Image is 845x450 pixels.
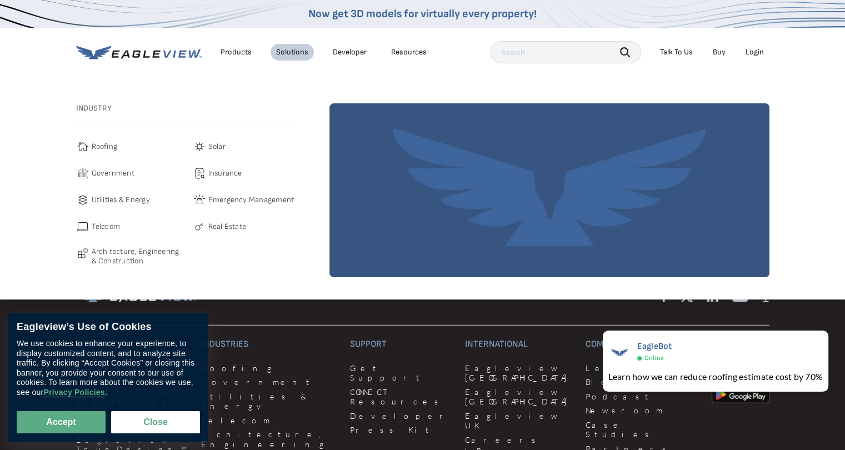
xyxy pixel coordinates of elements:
[333,47,367,57] a: Developer
[208,140,226,153] span: Solar
[746,47,764,57] div: Login
[350,363,452,383] a: Get Support
[76,220,182,233] a: Telecom
[17,339,200,397] div: We use cookies to enhance your experience, to display customized content, and to analyze site tra...
[586,406,698,416] a: Newsroom
[586,363,698,373] a: Leadership
[350,339,452,350] h3: Support
[201,416,337,426] a: Telecom
[76,140,89,153] img: roofing-icon.svg
[465,339,572,350] h3: International
[608,370,823,383] div: Learn how we can reduce roofing estimate cost by 70%
[637,341,672,352] span: EagleBot
[221,47,252,57] div: Products
[208,193,294,207] span: Emergency Management
[92,193,150,207] span: Utilities & Energy
[92,167,134,180] span: Government
[76,220,89,233] img: telecom-icon.svg
[193,140,298,153] a: Solar
[43,388,104,397] a: Privacy Policies
[350,425,452,435] a: Press Kit
[644,354,664,362] span: Online
[76,247,182,266] a: Architecture, Engineering & Construction
[308,7,537,21] a: Now get 3D models for virtually every property!
[111,411,200,433] button: Close
[201,377,337,387] a: Government
[76,193,182,207] a: Utilities & Energy
[391,47,427,57] div: Resources
[586,420,698,439] a: Case Studies
[465,387,572,407] a: Eagleview [GEOGRAPHIC_DATA]
[713,47,726,57] a: Buy
[17,321,200,333] div: Eagleview’s Use of Cookies
[17,411,106,433] button: Accept
[201,363,337,373] a: Roofing
[193,167,206,180] img: insurance-icon.svg
[92,220,121,233] span: Telecom
[193,193,206,207] img: emergency-icon.svg
[193,220,298,233] a: Real Estate
[201,339,337,350] h3: Industries
[465,411,572,431] a: Eagleview UK
[193,140,206,153] img: solar-icon.svg
[276,47,308,57] div: Solutions
[660,47,693,57] div: Talk To Us
[329,103,769,277] img: solutions-default-image-1.webp
[92,140,118,153] span: Roofing
[608,341,631,363] img: EagleBot
[193,167,298,180] a: Insurance
[201,392,337,411] a: Utilities & Energy
[76,103,298,113] h3: Industry
[76,140,182,153] a: Roofing
[586,392,698,402] a: Podcast
[490,41,641,63] input: Search
[193,193,298,207] a: Emergency Management
[586,377,698,387] a: Blog
[76,193,89,207] img: utilities-icon.svg
[76,167,182,180] a: Government
[465,363,572,383] a: Eagleview [GEOGRAPHIC_DATA]
[350,387,452,407] a: CONNECT Resources
[76,247,89,260] img: architecture-icon.svg
[92,247,182,266] span: Architecture, Engineering & Construction
[586,339,698,350] h3: Company
[76,167,89,180] img: government-icon.svg
[350,411,452,421] a: Developer
[193,220,206,233] img: real-estate-icon.svg
[208,220,247,233] span: Real Estate
[208,167,242,180] span: Insurance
